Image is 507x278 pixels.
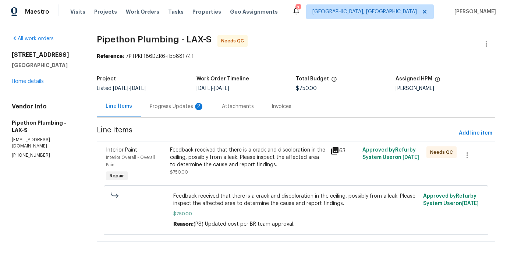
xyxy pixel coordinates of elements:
span: [PERSON_NAME] [451,8,496,15]
span: Interior Overall - Overall Paint [106,155,155,167]
span: Projects [94,8,117,15]
h5: Pipethon Plumbing - LAX-S [12,119,79,134]
div: Invoices [272,103,291,110]
span: Add line item [459,129,492,138]
span: Feedback received that there is a crack and discoloration in the ceiling, possibly from a leak. P... [173,192,419,207]
span: [DATE] [113,86,128,91]
button: Add line item [456,126,495,140]
span: Properties [192,8,221,15]
div: 3 [295,4,301,12]
div: Attachments [222,103,254,110]
div: 7PTPKF186DZR6-fbb88174f [97,53,495,60]
span: [DATE] [130,86,146,91]
a: All work orders [12,36,54,41]
h5: [GEOGRAPHIC_DATA] [12,62,79,69]
h5: Project [97,76,116,81]
p: [PHONE_NUMBER] [12,152,79,159]
div: [PERSON_NAME] [396,86,495,91]
span: $750.00 [173,210,419,218]
div: 63 [330,146,358,155]
span: The hpm assigned to this work order. [435,76,440,86]
span: - [113,86,146,91]
span: [DATE] [214,86,229,91]
span: Approved by Refurby System User on [362,147,419,160]
span: The total cost of line items that have been proposed by Opendoor. This sum includes line items th... [331,76,337,86]
span: Work Orders [126,8,159,15]
span: (PS) Updated cost per BR team approval. [194,222,294,227]
h4: Vendor Info [12,103,79,110]
b: Reference: [97,54,124,59]
h5: Assigned HPM [396,76,432,81]
span: [GEOGRAPHIC_DATA], [GEOGRAPHIC_DATA] [312,8,417,15]
span: [DATE] [196,86,212,91]
span: Tasks [168,9,184,14]
div: Progress Updates [150,103,204,110]
span: - [196,86,229,91]
a: Home details [12,79,44,84]
span: $750.00 [170,170,188,174]
span: Line Items [97,126,456,140]
h5: Total Budget [296,76,329,81]
span: Interior Paint [106,147,137,153]
span: Pipethon Plumbing - LAX-S [97,35,212,44]
span: Maestro [25,8,49,15]
span: Visits [70,8,85,15]
p: [EMAIL_ADDRESS][DOMAIN_NAME] [12,137,79,149]
h5: Work Order Timeline [196,76,249,81]
span: Reason: [173,222,194,227]
span: [DATE] [462,201,479,206]
div: 2 [195,103,202,110]
span: Approved by Refurby System User on [423,194,479,206]
span: Needs QC [430,149,456,156]
div: Line Items [106,102,132,110]
span: $750.00 [296,86,317,91]
span: Geo Assignments [230,8,278,15]
h2: [STREET_ADDRESS] [12,51,79,59]
span: Needs QC [221,37,247,45]
span: Repair [107,172,127,180]
div: Feedback received that there is a crack and discoloration in the ceiling, possibly from a leak. P... [170,146,326,168]
span: Listed [97,86,146,91]
span: [DATE] [403,155,419,160]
